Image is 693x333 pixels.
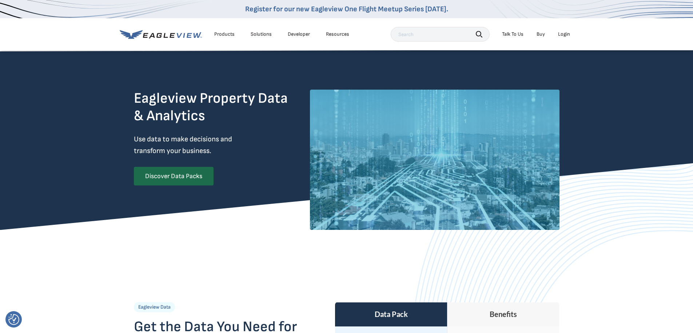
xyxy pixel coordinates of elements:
[288,31,310,38] a: Developer
[447,302,559,326] th: Benefits
[391,27,490,42] input: Search
[8,314,19,325] img: Revisit consent button
[251,31,272,38] div: Solutions
[8,314,19,325] button: Consent Preferences
[502,31,523,38] div: Talk To Us
[537,31,545,38] a: Buy
[134,133,244,157] p: Use data to make decisions and transform your business.
[245,5,448,13] a: Register for our new Eagleview One Flight Meetup Series [DATE].
[326,31,349,38] div: Resources
[134,90,293,125] h2: Eagleview Property Data & Analytics
[134,167,214,185] a: Discover Data Packs
[558,31,570,38] div: Login
[214,31,235,38] div: Products
[134,302,175,312] p: Eagleview Data
[335,302,447,326] th: Data Pack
